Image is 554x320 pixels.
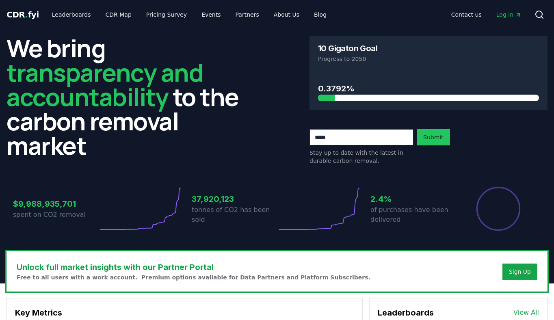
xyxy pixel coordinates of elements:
nav: Main [445,7,528,22]
h3: 37,920,123 [192,193,277,205]
nav: Main [45,7,333,22]
p: Stay up to date with the latest in durable carbon removal. [309,149,413,165]
h3: 2.4% [370,193,456,205]
a: View All [513,308,539,318]
a: Contact us [445,7,488,22]
h3: 10 Gigaton Goal [318,44,377,52]
a: CDR Map [99,7,138,22]
p: Progress to 2050 [318,55,539,63]
a: Partners [229,7,266,22]
a: About Us [267,7,306,22]
a: CDR.fyi [6,9,39,20]
button: Submit [417,129,450,145]
h3: 0.3792% [318,82,539,95]
h3: Key Metrics [15,307,354,319]
a: Blog [307,7,333,22]
button: Sign Up [502,264,537,280]
p: Free to all users with a work account. Premium options available for Data Partners and Platform S... [17,273,370,281]
h3: $9,988,935,701 [13,198,98,210]
h3: Leaderboards [378,307,434,319]
span: transparency and accountability [6,56,203,113]
h2: We bring to the carbon removal market [6,36,245,158]
a: Leaderboards [45,7,97,22]
div: Percentage of sales delivered [476,186,521,231]
span: . [25,10,28,19]
p: of purchases have been delivered [370,205,456,225]
a: Log in [490,7,528,22]
a: Events [195,7,227,22]
p: spent on CO2 removal [13,210,98,220]
span: Log in [496,11,522,19]
span: CDR fyi [6,10,39,19]
a: Pricing Survey [140,7,193,22]
h3: Unlock full market insights with our Partner Portal [17,261,370,273]
p: tonnes of CO2 has been sold [192,205,277,225]
a: Sign Up [509,268,531,276]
